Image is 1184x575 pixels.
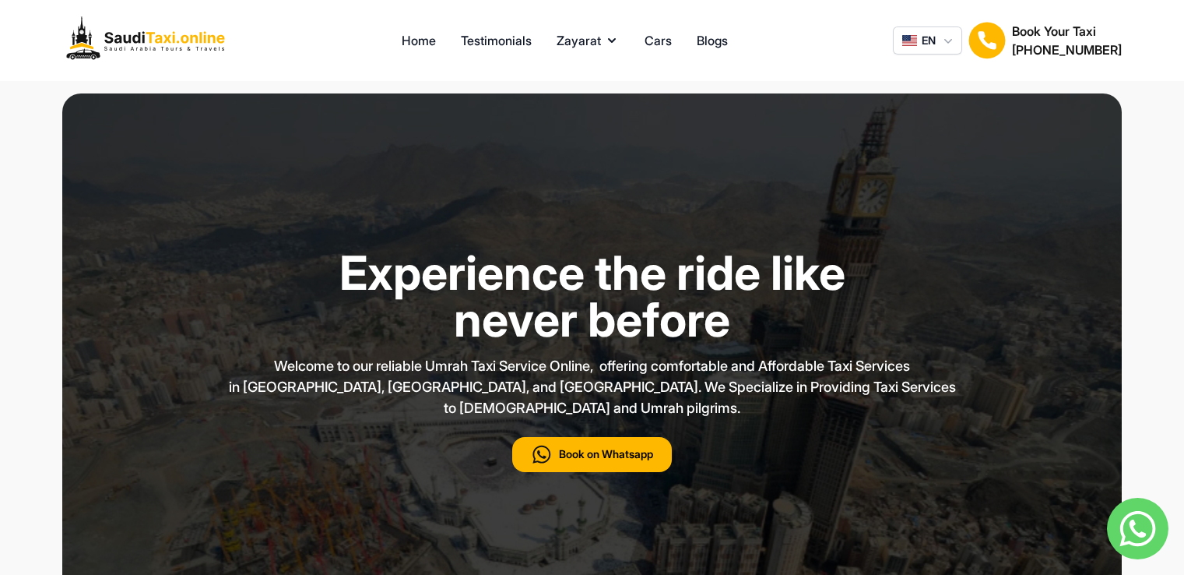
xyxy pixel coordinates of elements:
[1012,22,1122,41] h1: Book Your Taxi
[328,249,857,343] h1: Experience the ride like never before
[893,26,962,55] button: EN
[62,12,237,69] img: Logo
[531,443,553,466] img: call
[461,31,532,50] a: Testimonials
[512,437,672,472] button: Book on Whatsapp
[1012,22,1122,59] div: Book Your Taxi
[697,31,728,50] a: Blogs
[402,31,436,50] a: Home
[922,33,936,48] span: EN
[1107,498,1168,559] img: whatsapp
[1012,41,1122,59] h2: [PHONE_NUMBER]
[968,22,1006,59] img: Book Your Taxi
[557,31,620,50] button: Zayarat
[203,355,982,418] p: Welcome to our reliable Umrah Taxi Service Online, offering comfortable and Affordable Taxi Servi...
[645,31,672,50] a: Cars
